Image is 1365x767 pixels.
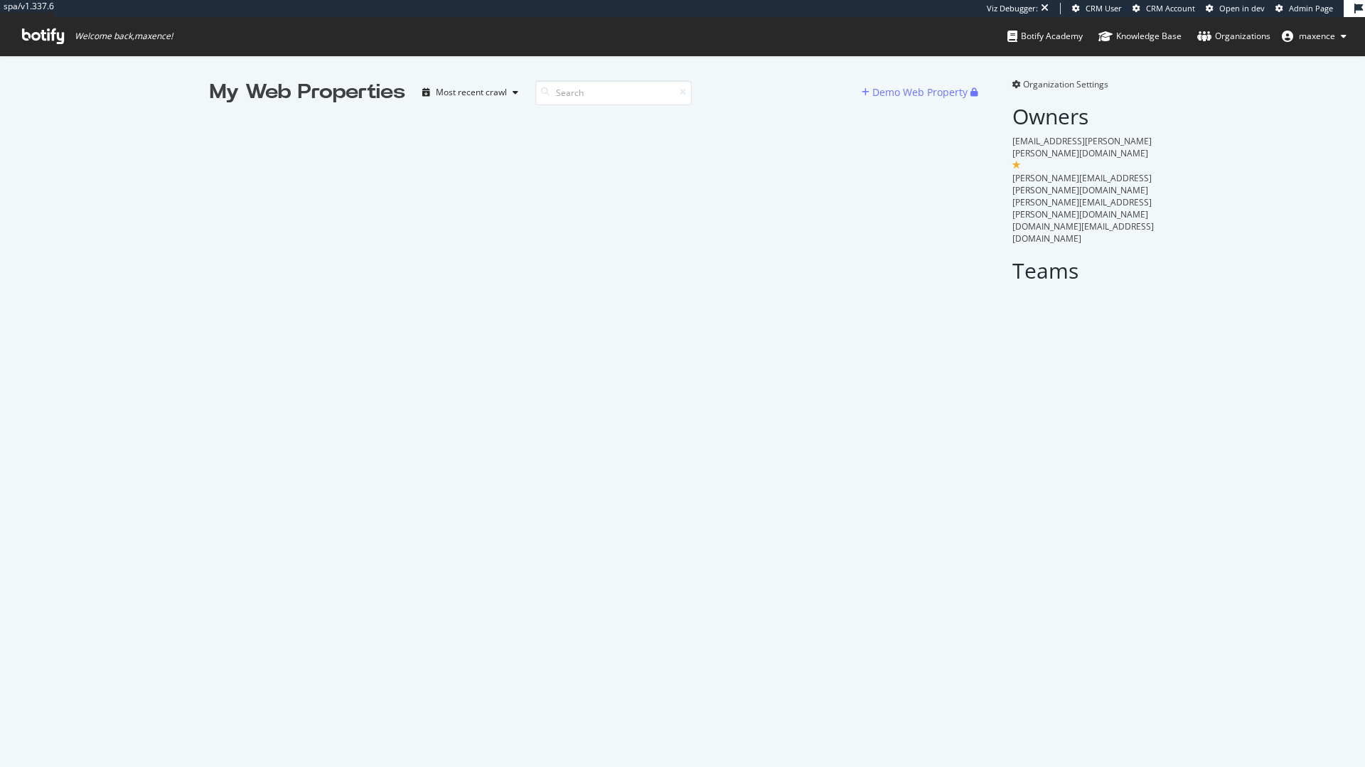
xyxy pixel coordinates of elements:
a: Organizations [1197,17,1270,55]
span: CRM User [1086,3,1122,14]
div: Knowledge Base [1098,29,1182,43]
span: [EMAIL_ADDRESS][PERSON_NAME][PERSON_NAME][DOMAIN_NAME] [1012,135,1152,159]
div: Botify Academy [1007,29,1083,43]
a: Open in dev [1206,3,1265,14]
a: Demo Web Property [862,86,970,98]
span: Open in dev [1219,3,1265,14]
div: Most recent crawl [436,88,507,97]
a: Botify Academy [1007,17,1083,55]
span: [PERSON_NAME][EMAIL_ADDRESS][PERSON_NAME][DOMAIN_NAME] [1012,196,1152,220]
span: CRM Account [1146,3,1195,14]
a: CRM User [1072,3,1122,14]
button: Most recent crawl [417,81,524,104]
a: Knowledge Base [1098,17,1182,55]
h2: Owners [1012,104,1155,128]
a: CRM Account [1133,3,1195,14]
span: [PERSON_NAME][EMAIL_ADDRESS][PERSON_NAME][DOMAIN_NAME] [1012,172,1152,196]
div: My Web Properties [210,78,405,107]
span: maxence [1299,30,1335,42]
h2: Teams [1012,259,1155,282]
button: Demo Web Property [862,81,970,104]
span: Organization Settings [1023,78,1108,90]
div: Viz Debugger: [987,3,1038,14]
div: Organizations [1197,29,1270,43]
button: maxence [1270,25,1358,48]
span: [DOMAIN_NAME][EMAIL_ADDRESS][DOMAIN_NAME] [1012,220,1154,245]
a: Admin Page [1275,3,1333,14]
span: Welcome back, maxence ! [75,31,173,42]
div: Demo Web Property [872,85,968,100]
input: Search [535,80,692,105]
span: Admin Page [1289,3,1333,14]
